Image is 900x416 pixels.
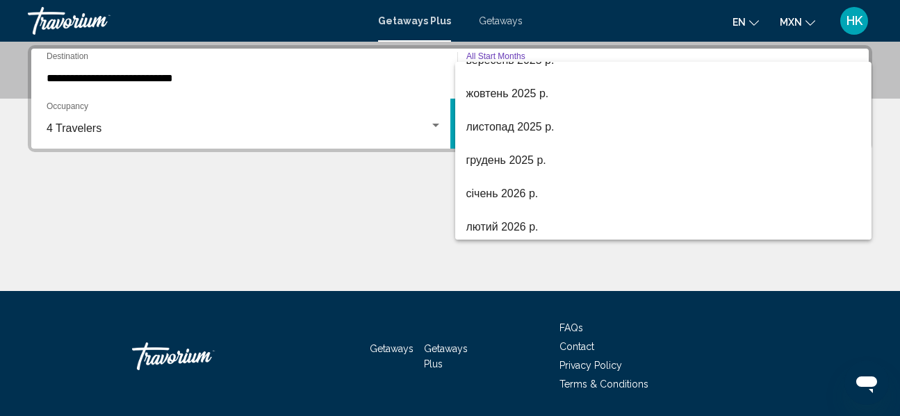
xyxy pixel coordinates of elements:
[466,110,861,144] span: листопад 2025 р.
[466,77,861,110] span: жовтень 2025 р.
[466,177,861,210] span: січень 2026 р.
[466,210,861,244] span: лютий 2026 р.
[466,144,861,177] span: грудень 2025 р.
[844,360,889,405] iframe: Кнопка для запуску вікна повідомлень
